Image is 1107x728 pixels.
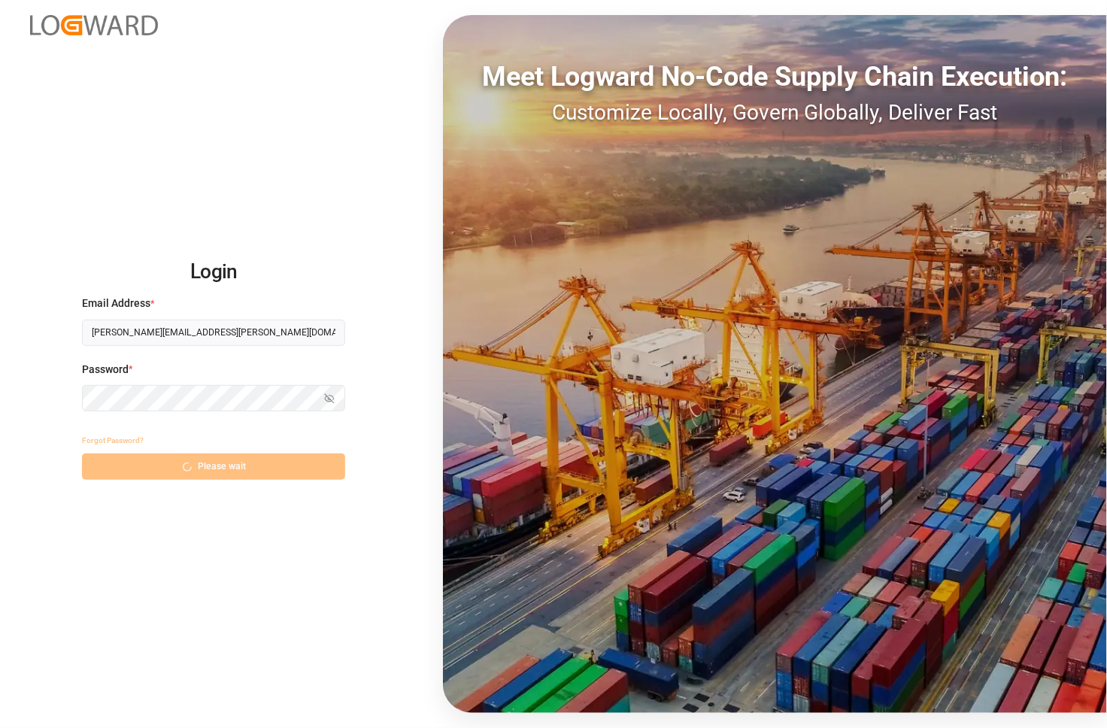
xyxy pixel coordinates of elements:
span: Email Address [82,296,150,311]
div: Meet Logward No-Code Supply Chain Execution: [443,56,1107,97]
input: Enter your email [82,320,345,346]
img: Logward_new_orange.png [30,15,158,35]
h2: Login [82,248,345,296]
div: Customize Locally, Govern Globally, Deliver Fast [443,97,1107,129]
span: Password [82,362,129,378]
